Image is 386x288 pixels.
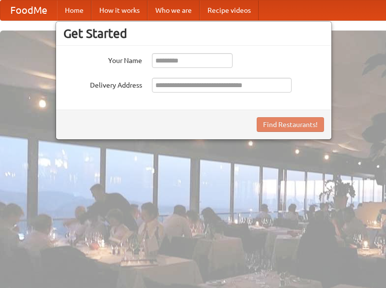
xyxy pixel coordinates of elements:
[63,53,142,65] label: Your Name
[91,0,148,20] a: How it works
[200,0,259,20] a: Recipe videos
[148,0,200,20] a: Who we are
[257,117,324,132] button: Find Restaurants!
[0,0,57,20] a: FoodMe
[57,0,91,20] a: Home
[63,78,142,90] label: Delivery Address
[63,26,324,41] h3: Get Started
